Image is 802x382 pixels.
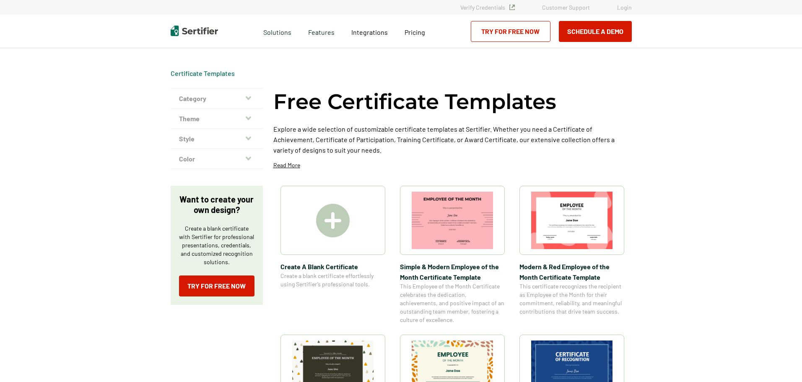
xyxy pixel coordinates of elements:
[171,69,235,78] div: Breadcrumb
[316,204,350,237] img: Create A Blank Certificate
[273,88,556,115] h1: Free Certificate Templates
[400,282,505,324] span: This Employee of the Month Certificate celebrates the dedication, achievements, and positive impa...
[280,272,385,288] span: Create a blank certificate effortlessly using Sertifier’s professional tools.
[509,5,515,10] img: Verified
[400,261,505,282] span: Simple & Modern Employee of the Month Certificate Template
[273,124,632,155] p: Explore a wide selection of customizable certificate templates at Sertifier. Whether you need a C...
[542,4,590,11] a: Customer Support
[308,26,335,36] span: Features
[400,186,505,324] a: Simple & Modern Employee of the Month Certificate TemplateSimple & Modern Employee of the Month C...
[412,192,493,249] img: Simple & Modern Employee of the Month Certificate Template
[171,109,263,129] button: Theme
[179,194,254,215] p: Want to create your own design?
[273,161,300,169] p: Read More
[405,26,425,36] a: Pricing
[171,26,218,36] img: Sertifier | Digital Credentialing Platform
[351,26,388,36] a: Integrations
[351,28,388,36] span: Integrations
[171,88,263,109] button: Category
[471,21,550,42] a: Try for Free Now
[171,69,235,77] a: Certificate Templates
[179,224,254,266] p: Create a blank certificate with Sertifier for professional presentations, credentials, and custom...
[171,69,235,78] span: Certificate Templates
[280,261,385,272] span: Create A Blank Certificate
[617,4,632,11] a: Login
[460,4,515,11] a: Verify Credentials
[171,149,263,169] button: Color
[179,275,254,296] a: Try for Free Now
[519,186,624,324] a: Modern & Red Employee of the Month Certificate TemplateModern & Red Employee of the Month Certifi...
[519,261,624,282] span: Modern & Red Employee of the Month Certificate Template
[171,129,263,149] button: Style
[263,26,291,36] span: Solutions
[531,192,613,249] img: Modern & Red Employee of the Month Certificate Template
[519,282,624,316] span: This certificate recognizes the recipient as Employee of the Month for their commitment, reliabil...
[405,28,425,36] span: Pricing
